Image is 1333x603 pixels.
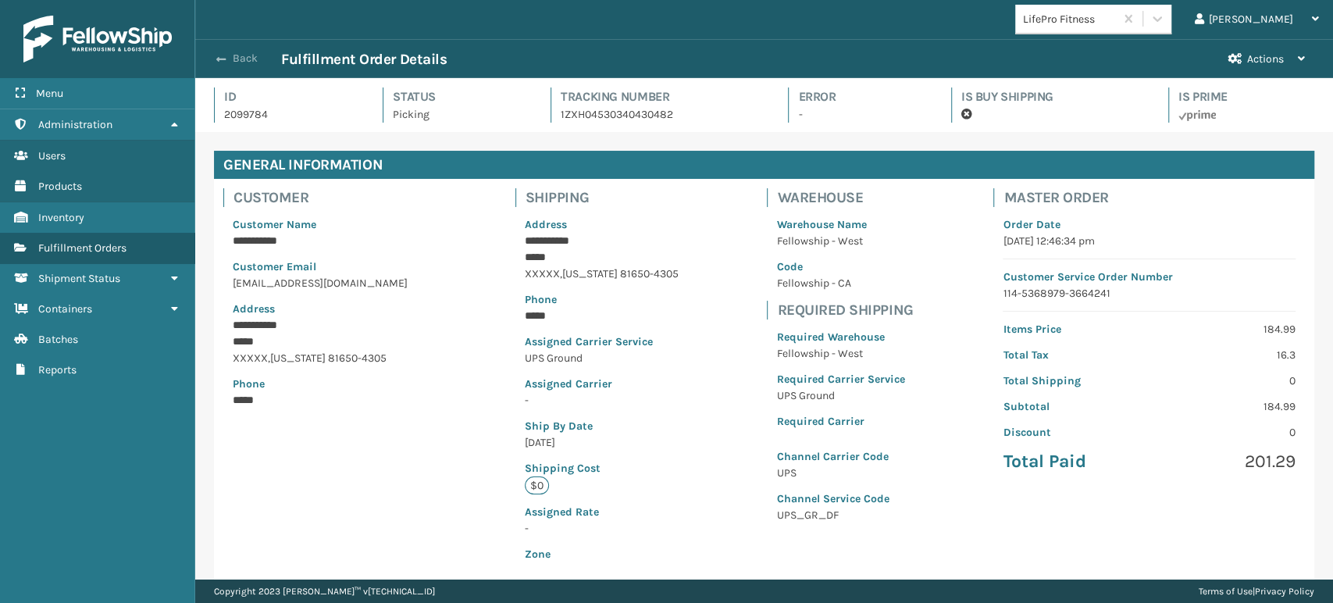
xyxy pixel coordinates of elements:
[776,507,904,523] p: UPS_GR_DF
[561,87,760,106] h4: Tracking Number
[23,16,172,62] img: logo
[393,106,522,123] p: Picking
[798,106,922,123] p: -
[561,106,760,123] p: 1ZXH04530340430482
[525,267,560,280] span: XXXXX
[525,376,679,392] p: Assigned Carrier
[1003,285,1296,301] p: 114-5368979-3664241
[1003,188,1305,207] h4: Master Order
[233,376,426,392] p: Phone
[1003,233,1296,249] p: [DATE] 12:46:34 pm
[1003,373,1139,389] p: Total Shipping
[233,351,268,365] span: XXXXX
[270,351,326,365] span: [US_STATE]
[38,333,78,346] span: Batches
[1003,398,1139,415] p: Subtotal
[1159,347,1296,363] p: 16.3
[1159,424,1296,441] p: 0
[777,301,914,319] h4: Required Shipping
[961,87,1140,106] h4: Is Buy Shipping
[1247,52,1284,66] span: Actions
[1159,398,1296,415] p: 184.99
[776,233,904,249] p: Fellowship - West
[1003,347,1139,363] p: Total Tax
[798,87,922,106] h4: Error
[525,520,679,537] p: -
[233,302,275,316] span: Address
[525,418,679,434] p: Ship By Date
[224,106,355,123] p: 2099784
[525,434,679,451] p: [DATE]
[776,275,904,291] p: Fellowship - CA
[776,259,904,275] p: Code
[1199,580,1314,603] div: |
[1003,216,1296,233] p: Order Date
[1003,450,1139,473] p: Total Paid
[393,87,522,106] h4: Status
[1255,586,1314,597] a: Privacy Policy
[776,491,904,507] p: Channel Service Code
[328,351,387,365] span: 81650-4305
[620,267,679,280] span: 81650-4305
[1178,87,1314,106] h4: Is Prime
[268,351,270,365] span: ,
[525,546,679,562] p: Zone
[233,275,426,291] p: [EMAIL_ADDRESS][DOMAIN_NAME]
[38,302,92,316] span: Containers
[1003,321,1139,337] p: Items Price
[776,448,904,465] p: Channel Carrier Code
[525,460,679,476] p: Shipping Cost
[526,188,688,207] h4: Shipping
[281,50,447,69] h3: Fulfillment Order Details
[1159,450,1296,473] p: 201.29
[38,118,112,131] span: Administration
[776,387,904,404] p: UPS Ground
[1023,11,1116,27] div: LifePro Fitness
[525,218,567,231] span: Address
[777,188,914,207] h4: Warehouse
[209,52,281,66] button: Back
[525,476,549,494] p: $0
[560,267,562,280] span: ,
[776,413,904,430] p: Required Carrier
[1159,373,1296,389] p: 0
[224,87,355,106] h4: Id
[562,267,618,280] span: [US_STATE]
[776,345,904,362] p: Fellowship - West
[776,329,904,345] p: Required Warehouse
[1003,269,1296,285] p: Customer Service Order Number
[525,350,679,366] p: UPS Ground
[36,87,63,100] span: Menu
[38,363,77,376] span: Reports
[525,504,679,520] p: Assigned Rate
[38,211,84,224] span: Inventory
[214,580,435,603] p: Copyright 2023 [PERSON_NAME]™ v [TECHNICAL_ID]
[525,291,679,308] p: Phone
[38,241,127,255] span: Fulfillment Orders
[525,392,679,409] p: -
[214,151,1314,179] h4: General Information
[38,272,120,285] span: Shipment Status
[776,371,904,387] p: Required Carrier Service
[776,465,904,481] p: UPS
[38,180,82,193] span: Products
[233,188,436,207] h4: Customer
[233,259,426,275] p: Customer Email
[233,216,426,233] p: Customer Name
[1214,40,1319,78] button: Actions
[38,149,66,162] span: Users
[1199,586,1253,597] a: Terms of Use
[1159,321,1296,337] p: 184.99
[776,216,904,233] p: Warehouse Name
[1003,424,1139,441] p: Discount
[525,334,679,350] p: Assigned Carrier Service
